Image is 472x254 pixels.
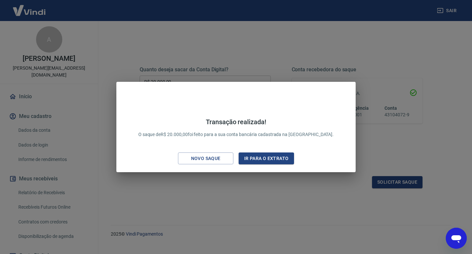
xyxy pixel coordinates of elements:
button: Ir para o extrato [239,152,294,165]
button: Novo saque [178,152,233,165]
iframe: Botão para abrir a janela de mensagens [446,228,467,249]
p: O saque de R$ 20.000,00 foi feito para a sua conta bancária cadastrada na [GEOGRAPHIC_DATA]. [138,118,334,138]
h4: Transação realizada! [138,118,334,126]
div: Novo saque [183,154,228,163]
